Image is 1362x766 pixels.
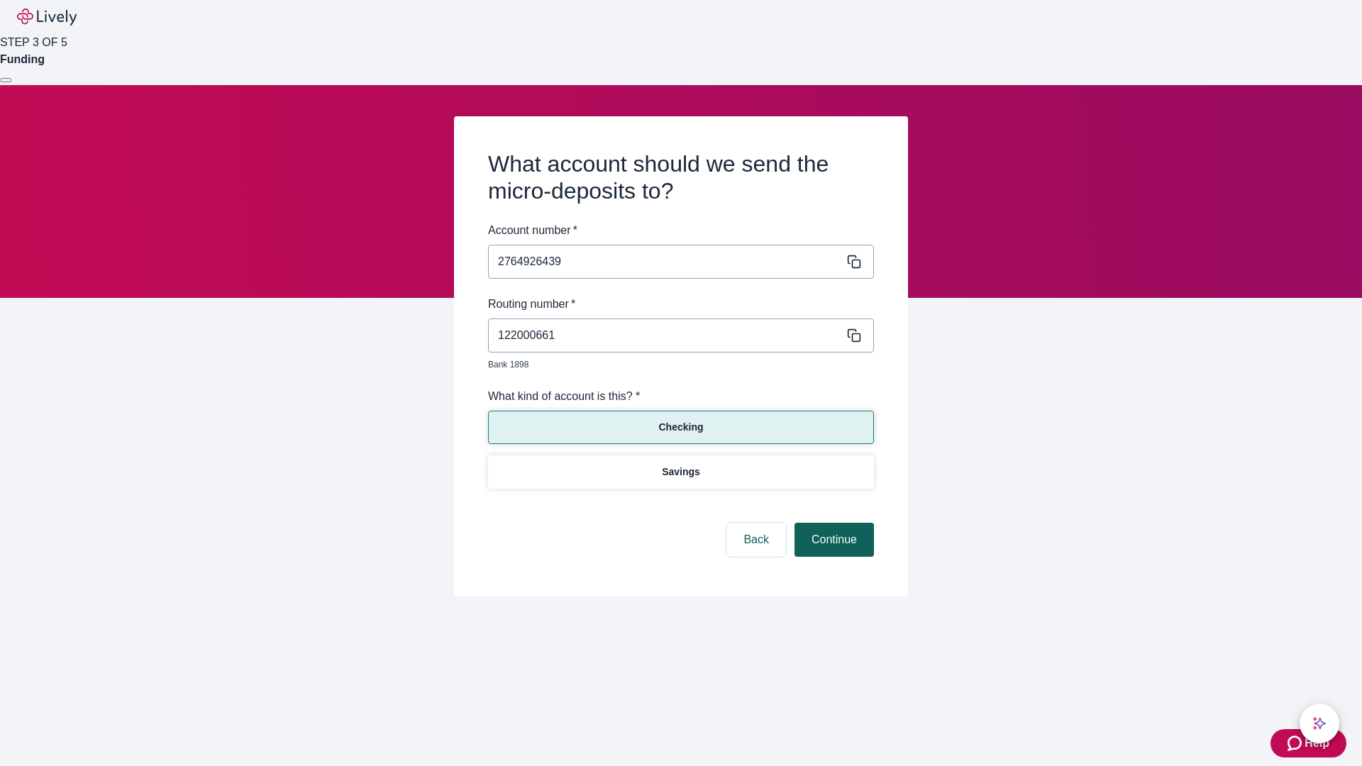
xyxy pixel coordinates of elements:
[847,255,861,269] svg: Copy to clipboard
[17,9,77,26] img: Lively
[844,326,864,345] button: Copy message content to clipboard
[1288,735,1305,752] svg: Zendesk support icon
[488,411,874,444] button: Checking
[847,328,861,343] svg: Copy to clipboard
[658,420,703,435] p: Checking
[1312,716,1327,731] svg: Lively AI Assistant
[662,465,700,479] p: Savings
[488,296,575,313] label: Routing number
[844,252,864,272] button: Copy message content to clipboard
[488,358,864,371] p: Bank 1898
[488,150,874,205] h2: What account should we send the micro-deposits to?
[488,222,577,239] label: Account number
[794,523,874,557] button: Continue
[1270,729,1346,757] button: Zendesk support iconHelp
[488,455,874,489] button: Savings
[488,388,640,405] label: What kind of account is this? *
[726,523,786,557] button: Back
[1300,704,1339,743] button: chat
[1305,735,1329,752] span: Help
